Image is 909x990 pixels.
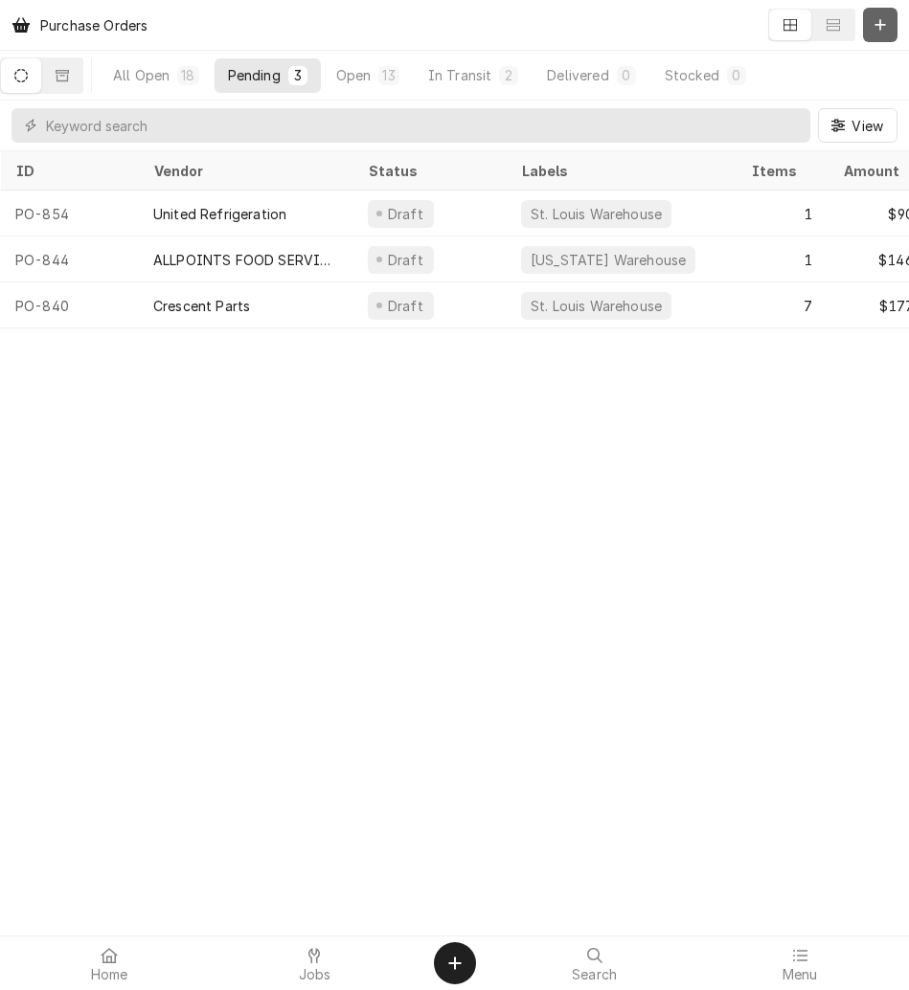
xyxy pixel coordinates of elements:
div: Status [368,161,487,181]
div: Crescent Parts [153,296,250,316]
div: Pending [228,65,281,85]
div: Draft [385,250,426,270]
div: Labels [521,161,720,181]
a: Home [8,940,211,986]
div: 0 [621,65,632,85]
div: In Transit [428,65,492,85]
span: Menu [783,967,818,982]
input: Keyword search [46,108,801,143]
span: Jobs [299,967,331,982]
div: [US_STATE] Warehouse [529,250,688,270]
div: St. Louis Warehouse [529,204,664,224]
div: 18 [181,65,194,85]
div: 0 [731,65,742,85]
div: Draft [385,204,426,224]
div: 1 [736,236,828,282]
span: Search [572,967,617,982]
div: ID [15,161,119,181]
button: View [818,108,898,143]
a: Menu [698,940,901,986]
div: 1 [736,191,828,236]
div: Vendor [153,161,333,181]
div: 13 [382,65,395,85]
div: Draft [385,296,426,316]
div: ALLPOINTS FOOD SERVICE [153,250,337,270]
span: Home [91,967,128,982]
div: Items [751,161,808,181]
button: Create Object [434,942,476,984]
div: Open [336,65,372,85]
span: View [848,116,887,136]
div: St. Louis Warehouse [529,296,664,316]
a: Jobs [213,940,416,986]
div: 7 [736,282,828,328]
div: Stocked [665,65,719,85]
a: Search [493,940,696,986]
div: Delivered [547,65,608,85]
div: United Refrigeration [153,204,286,224]
div: All Open [113,65,170,85]
div: 2 [503,65,514,85]
div: 3 [292,65,304,85]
